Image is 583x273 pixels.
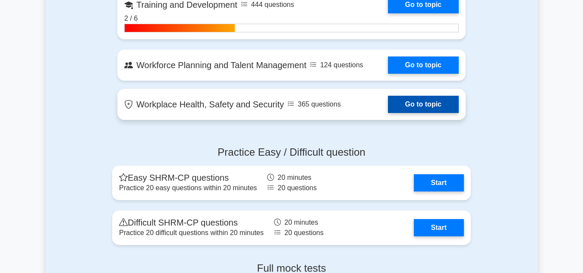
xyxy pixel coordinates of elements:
a: Go to topic [388,96,459,113]
a: Start [414,174,464,191]
h4: Practice Easy / Difficult question [112,146,471,159]
a: Start [414,219,464,236]
a: Go to topic [388,56,459,74]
